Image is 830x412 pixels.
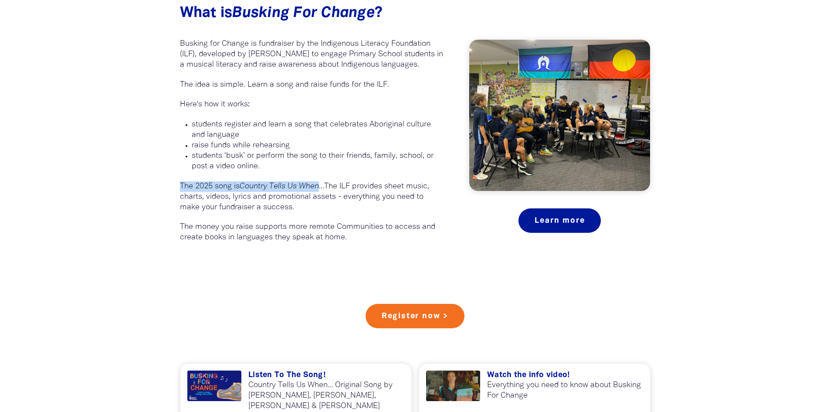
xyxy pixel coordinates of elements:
a: Register now > [366,304,464,328]
p: students ‘busk’ or perform the song to their friends, family, school, or post a video online. [192,151,444,172]
h3: Watch the info video! [487,371,643,380]
p: The money you raise supports more remote Communities to access and create books in languages they... [180,222,444,243]
p: Busking for Change is fundraiser by the Indigenous Literacy Foundation (ILF), developed by [PERSO... [180,39,444,70]
a: Learn more [518,208,601,233]
h3: Listen To The Song! [248,371,404,380]
p: The 2025 song is The ILF provides sheet music, charts, videos, lyrics and promotional assets - ev... [180,181,444,213]
img: Josh Pyke with a Busking For Change Class [469,40,650,191]
p: The idea is simple. Learn a song and raise funds for the ILF. [180,80,444,90]
em: Country Tells Us When... [240,183,324,190]
em: Busking For Change [232,7,375,20]
p: students register and learn a song that celebrates Aboriginal culture and language [192,119,444,140]
p: Here's how it works: [180,99,444,110]
p: raise funds while rehearsing [192,140,444,151]
span: What is ? [180,7,383,20]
